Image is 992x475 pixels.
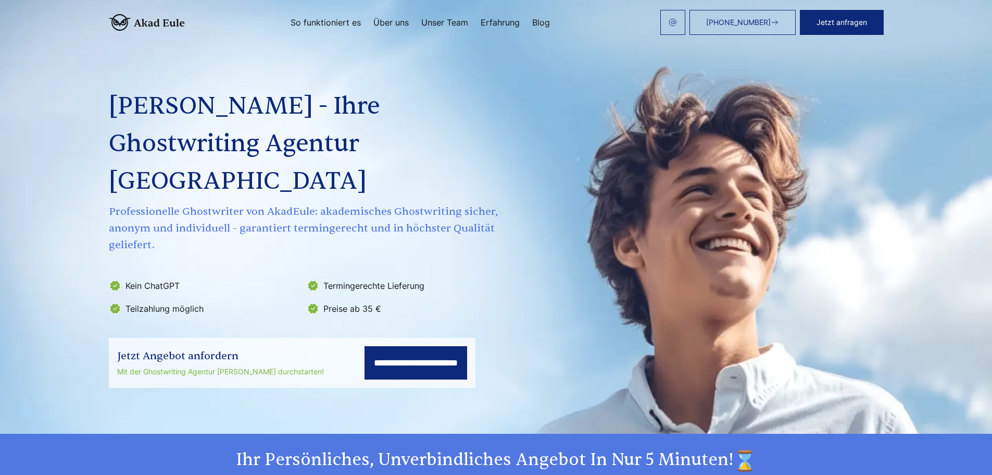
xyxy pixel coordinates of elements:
[669,18,677,27] img: email
[689,10,796,35] a: [PHONE_NUMBER]
[307,300,498,317] li: Preise ab 35 €
[109,300,300,317] li: Teilzahlung möglich
[734,449,757,472] img: time
[307,277,498,294] li: Termingerechte Lieferung
[117,366,324,378] div: Mit der Ghostwriting Agentur [PERSON_NAME] durchstarten!
[109,277,300,294] li: Kein ChatGPT
[373,18,409,27] a: Über uns
[109,14,185,31] img: logo
[291,18,361,27] a: So funktioniert es
[109,449,884,472] h2: Ihr persönliches, unverbindliches Angebot in nur 5 Minuten!
[421,18,468,27] a: Unser Team
[117,348,324,364] div: Jetzt Angebot anfordern
[532,18,550,27] a: Blog
[706,18,771,27] span: [PHONE_NUMBER]
[109,203,500,253] span: Professionelle Ghostwriter von AkadEule: akademisches Ghostwriting sicher, anonym und individuell...
[481,18,520,27] a: Erfahrung
[109,88,500,200] h1: [PERSON_NAME] - Ihre Ghostwriting Agentur [GEOGRAPHIC_DATA]
[800,10,884,35] button: Jetzt anfragen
